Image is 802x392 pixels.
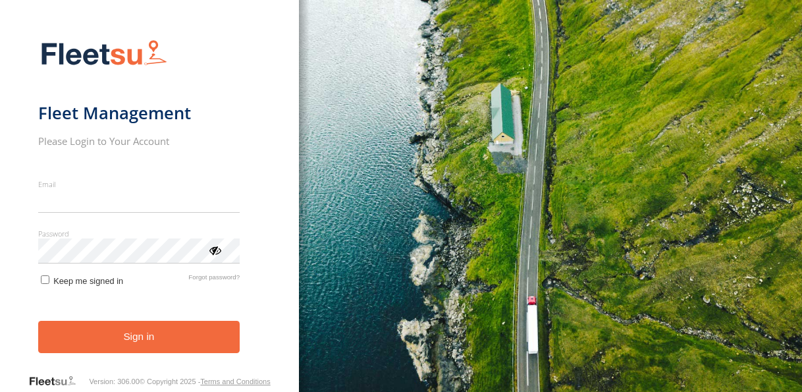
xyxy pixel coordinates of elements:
[53,276,123,286] span: Keep me signed in
[38,321,240,353] button: Sign in
[28,375,89,388] a: Visit our Website
[89,378,139,385] div: Version: 306.00
[140,378,271,385] div: © Copyright 2025 -
[38,32,261,374] form: main
[38,179,240,189] label: Email
[200,378,270,385] a: Terms and Conditions
[38,102,240,124] h1: Fleet Management
[188,273,240,286] a: Forgot password?
[41,275,49,284] input: Keep me signed in
[38,134,240,148] h2: Please Login to Your Account
[38,229,240,238] label: Password
[38,37,170,70] img: Fleetsu
[208,243,221,256] div: ViewPassword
